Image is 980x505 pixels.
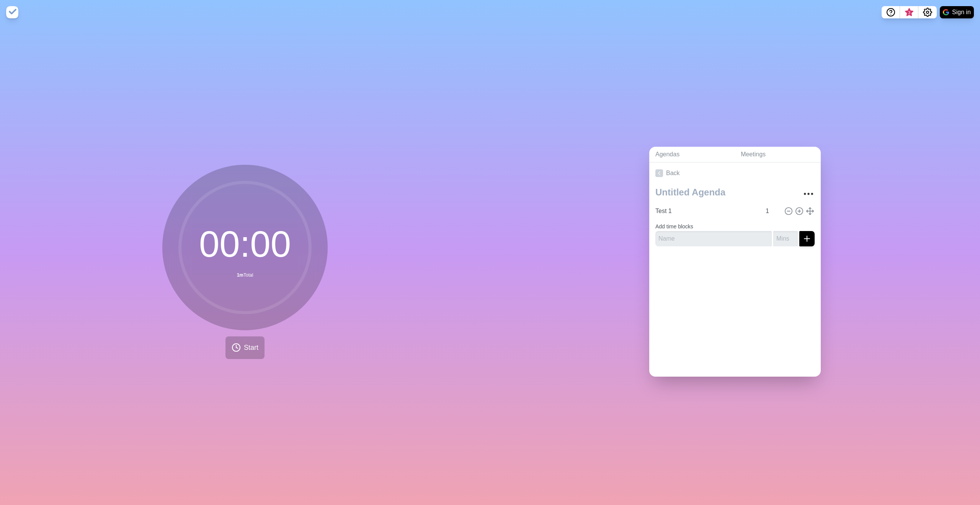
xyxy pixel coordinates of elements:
button: Start [225,336,265,359]
button: What’s new [900,6,918,18]
img: timeblocks logo [6,6,18,18]
a: Agendas [649,147,735,162]
a: Meetings [735,147,821,162]
a: Back [649,162,821,184]
button: More [801,186,816,202]
input: Name [655,231,772,246]
input: Mins [763,203,781,219]
span: Start [244,343,258,353]
label: Add time blocks [655,223,693,230]
span: 3 [906,10,912,16]
input: Mins [773,231,798,246]
button: Help [882,6,900,18]
img: google logo [943,9,949,15]
button: Sign in [940,6,974,18]
input: Name [652,203,761,219]
button: Settings [918,6,937,18]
